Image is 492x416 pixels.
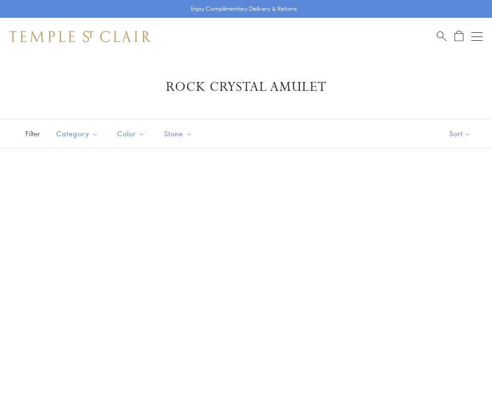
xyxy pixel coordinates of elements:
[191,4,297,14] p: Enjoy Complimentary Delivery & Returns
[471,31,483,42] button: Open navigation
[455,30,463,42] a: Open Shopping Bag
[49,123,105,144] button: Category
[23,79,469,96] h1: Rock Crystal Amulet
[52,128,105,140] span: Category
[437,30,447,42] a: Search
[110,123,152,144] button: Color
[428,119,492,148] button: Show sort by
[112,128,152,140] span: Color
[159,128,200,140] span: Stone
[9,31,151,42] img: Temple St. Clair
[157,123,200,144] button: Stone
